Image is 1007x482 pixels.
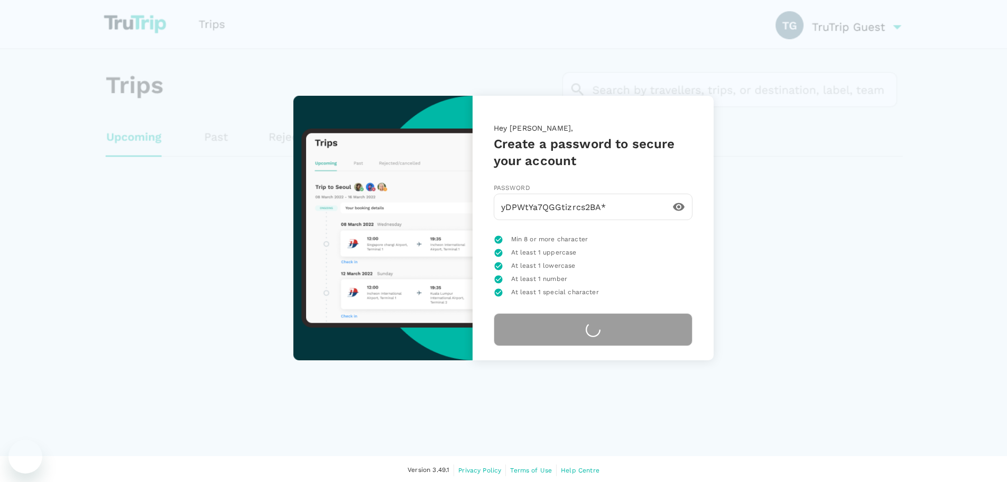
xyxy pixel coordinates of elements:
[458,465,501,476] a: Privacy Policy
[511,287,599,298] span: At least 1 special character
[510,467,552,474] span: Terms of Use
[408,465,449,476] span: Version 3.49.1
[511,274,568,285] span: At least 1 number
[458,467,501,474] span: Privacy Policy
[293,96,472,360] img: trutrip-set-password
[494,135,692,169] h5: Create a password to secure your account
[561,465,599,476] a: Help Centre
[494,123,692,135] p: Hey [PERSON_NAME],
[511,261,576,271] span: At least 1 lowercase
[511,248,577,258] span: At least 1 uppercase
[666,194,691,220] button: toggle password visibility
[511,234,588,245] span: Min 8 or more character
[561,467,599,474] span: Help Centre
[8,440,42,474] iframe: Button to launch messaging window
[510,465,552,476] a: Terms of Use
[494,184,530,192] span: Password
